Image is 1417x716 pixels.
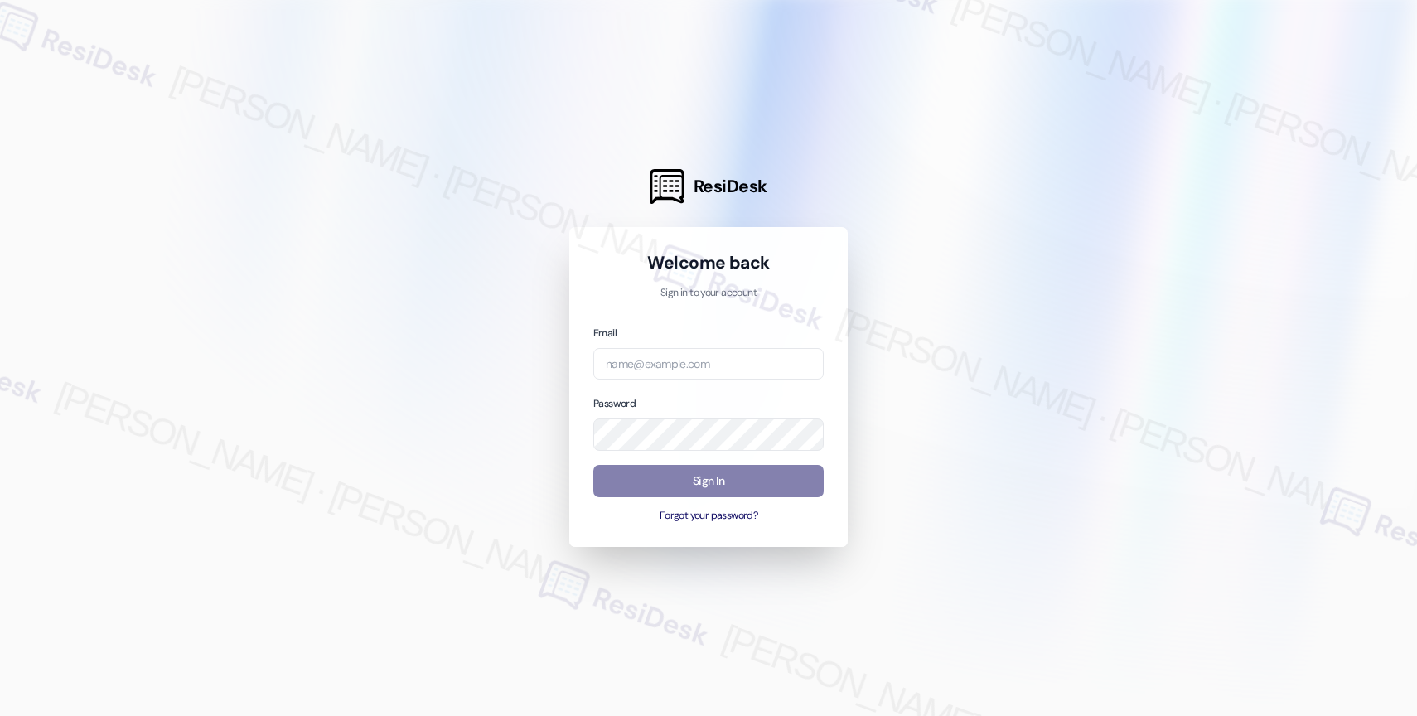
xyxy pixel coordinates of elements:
h1: Welcome back [593,251,824,274]
p: Sign in to your account [593,286,824,301]
label: Email [593,327,617,340]
input: name@example.com [593,348,824,380]
span: ResiDesk [694,175,767,198]
button: Sign In [593,465,824,497]
button: Forgot your password? [593,509,824,524]
label: Password [593,397,636,410]
img: ResiDesk Logo [650,169,684,204]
